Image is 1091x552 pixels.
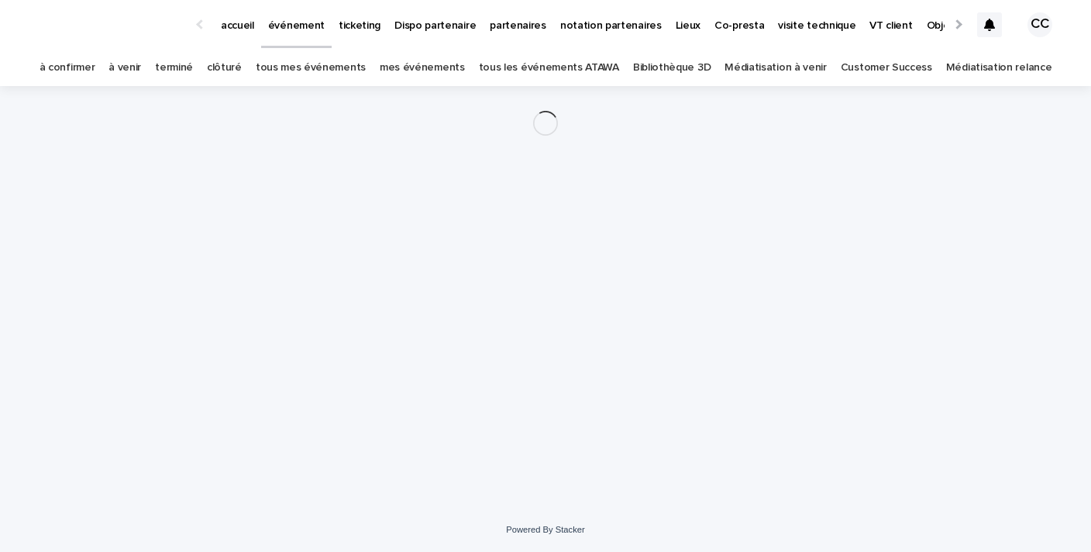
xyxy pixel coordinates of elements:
[207,50,242,86] a: clôturé
[1027,12,1052,37] div: CC
[946,50,1052,86] a: Médiatisation relance
[155,50,193,86] a: terminé
[506,525,584,534] a: Powered By Stacker
[724,50,827,86] a: Médiatisation à venir
[633,50,711,86] a: Bibliothèque 3D
[108,50,141,86] a: à venir
[380,50,465,86] a: mes événements
[40,50,95,86] a: à confirmer
[479,50,619,86] a: tous les événements ATAWA
[841,50,932,86] a: Customer Success
[256,50,366,86] a: tous mes événements
[31,9,181,40] img: Ls34BcGeRexTGTNfXpUC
